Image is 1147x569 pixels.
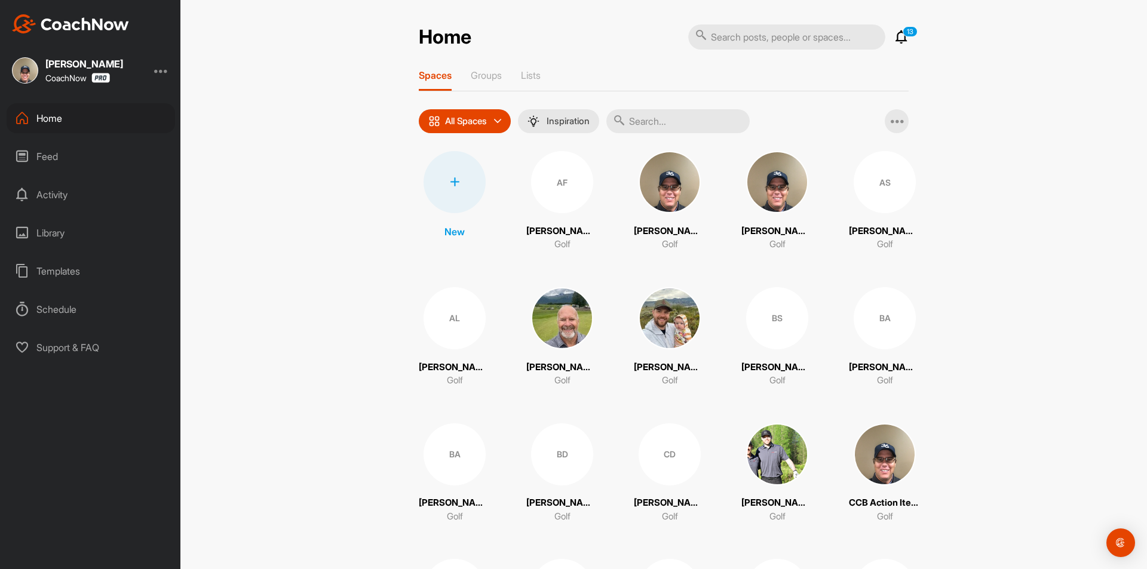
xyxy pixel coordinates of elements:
[639,423,701,485] div: CD
[444,224,465,239] p: New
[903,26,918,37] p: 13
[12,57,38,84] img: square_df18f7c94d890d77d2112fb6bf60b978.jpg
[554,374,571,387] p: Golf
[741,287,813,387] a: BS[PERSON_NAME]Golf
[877,238,893,251] p: Golf
[531,287,593,349] img: square_afe31522ccb18bf17ba03ece61409cba.jpg
[419,361,490,374] p: [PERSON_NAME]
[688,24,885,50] input: Search posts, people or spaces...
[746,287,808,349] div: BS
[606,109,750,133] input: Search...
[7,180,175,210] div: Activity
[849,361,921,374] p: [PERSON_NAME]
[45,59,123,69] div: [PERSON_NAME]
[1106,528,1135,557] div: Open Intercom Messenger
[526,496,598,510] p: [PERSON_NAME]
[7,256,175,286] div: Templates
[424,423,486,485] div: BA
[7,294,175,324] div: Schedule
[849,224,921,238] p: [PERSON_NAME]
[854,423,916,485] img: square_df18f7c94d890d77d2112fb6bf60b978.jpg
[7,103,175,133] div: Home
[769,374,786,387] p: Golf
[445,116,487,126] p: All Spaces
[554,510,571,524] p: Golf
[424,287,486,349] div: AL
[12,14,129,33] img: CoachNow
[526,423,598,524] a: BD[PERSON_NAME]Golf
[849,287,921,387] a: BA[PERSON_NAME]Golf
[741,151,813,251] a: [PERSON_NAME] - TestGolf
[419,496,490,510] p: [PERSON_NAME]
[531,151,593,213] div: AF
[45,73,110,83] div: CoachNow
[526,151,598,251] a: AF[PERSON_NAME]Golf
[877,374,893,387] p: Golf
[528,115,539,127] img: menuIcon
[634,224,706,238] p: [PERSON_NAME]
[854,151,916,213] div: AS
[741,423,813,524] a: [PERSON_NAME]Golf
[854,287,916,349] div: BA
[531,423,593,485] div: BD
[639,287,701,349] img: square_9e97b9874b4e9d37d0c10597f98fdf82.jpg
[746,151,808,213] img: square_df18f7c94d890d77d2112fb6bf60b978.jpg
[849,496,921,510] p: CCB Action Items
[634,361,706,374] p: [PERSON_NAME]
[7,218,175,248] div: Library
[428,115,440,127] img: icon
[769,510,786,524] p: Golf
[741,361,813,374] p: [PERSON_NAME]
[741,496,813,510] p: [PERSON_NAME]
[526,224,598,238] p: [PERSON_NAME]
[634,287,706,387] a: [PERSON_NAME]Golf
[419,26,471,49] h2: Home
[526,287,598,387] a: [PERSON_NAME]Golf
[547,116,590,126] p: Inspiration
[447,374,463,387] p: Golf
[471,69,502,81] p: Groups
[419,69,452,81] p: Spaces
[634,151,706,251] a: [PERSON_NAME]Golf
[447,510,463,524] p: Golf
[662,510,678,524] p: Golf
[849,151,921,251] a: AS[PERSON_NAME]Golf
[419,423,490,524] a: BA[PERSON_NAME]Golf
[634,496,706,510] p: [PERSON_NAME]
[877,510,893,524] p: Golf
[7,142,175,171] div: Feed
[634,423,706,524] a: CD[PERSON_NAME]Golf
[419,287,490,387] a: AL[PERSON_NAME]Golf
[554,238,571,251] p: Golf
[662,238,678,251] p: Golf
[746,423,808,485] img: square_fe5ac6a557fd3a725dde65aab7103df1.jpg
[849,423,921,524] a: CCB Action ItemsGolf
[7,333,175,362] div: Support & FAQ
[741,224,813,238] p: [PERSON_NAME] - Test
[91,73,110,83] img: CoachNow Pro
[526,361,598,374] p: [PERSON_NAME]
[521,69,541,81] p: Lists
[662,374,678,387] p: Golf
[639,151,701,213] img: square_df18f7c94d890d77d2112fb6bf60b978.jpg
[769,238,786,251] p: Golf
